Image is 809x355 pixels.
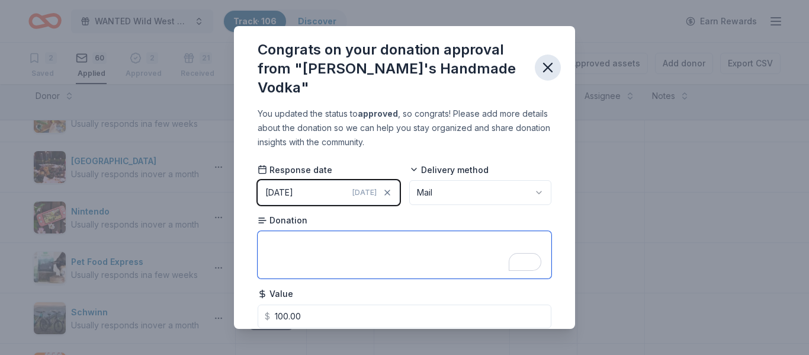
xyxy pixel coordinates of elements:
[265,186,293,200] div: [DATE]
[258,288,293,300] span: Value
[258,180,400,205] button: [DATE][DATE]
[258,107,551,149] div: You updated the status to , so congrats! Please add more details about the donation so we can hel...
[409,164,489,176] span: Delivery method
[358,108,398,119] b: approved
[352,188,377,197] span: [DATE]
[258,164,332,176] span: Response date
[258,215,307,226] span: Donation
[258,231,551,279] textarea: To enrich screen reader interactions, please activate Accessibility in Grammarly extension settings
[258,40,525,97] div: Congrats on your donation approval from "[PERSON_NAME]'s Handmade Vodka"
